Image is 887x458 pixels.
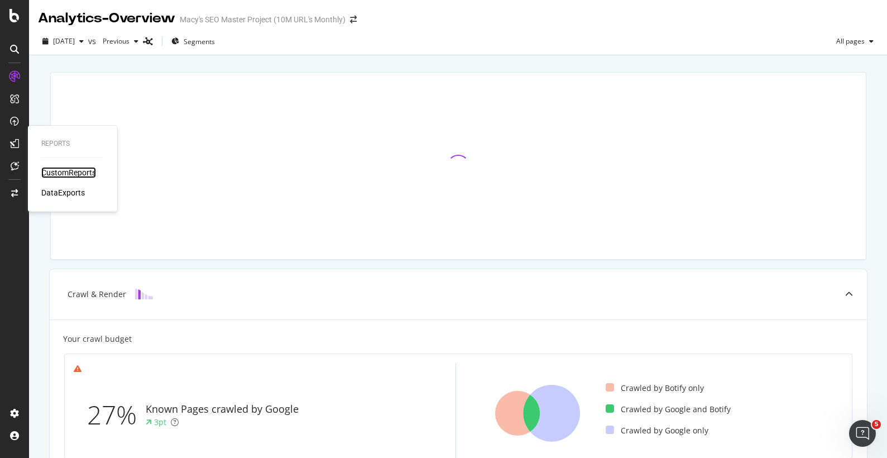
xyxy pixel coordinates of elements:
[38,32,88,50] button: [DATE]
[180,14,346,25] div: Macy's SEO Master Project (10M URL's Monthly)
[53,36,75,46] span: 2025 Aug. 7th
[167,32,219,50] button: Segments
[41,187,85,198] a: DataExports
[41,139,104,149] div: Reports
[88,36,98,47] span: vs
[350,16,357,23] div: arrow-right-arrow-left
[832,36,865,46] span: All pages
[98,36,130,46] span: Previous
[606,425,708,436] div: Crawled by Google only
[154,417,166,428] div: 3pt
[63,333,132,345] div: Your crawl budget
[98,32,143,50] button: Previous
[872,420,881,429] span: 5
[146,402,299,417] div: Known Pages crawled by Google
[41,167,96,178] a: CustomReports
[87,397,146,433] div: 27%
[606,404,731,415] div: Crawled by Google and Botify
[38,9,175,28] div: Analytics - Overview
[68,289,126,300] div: Crawl & Render
[606,383,704,394] div: Crawled by Botify only
[184,37,215,46] span: Segments
[849,420,876,447] iframe: Intercom live chat
[832,32,878,50] button: All pages
[135,289,153,299] img: block-icon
